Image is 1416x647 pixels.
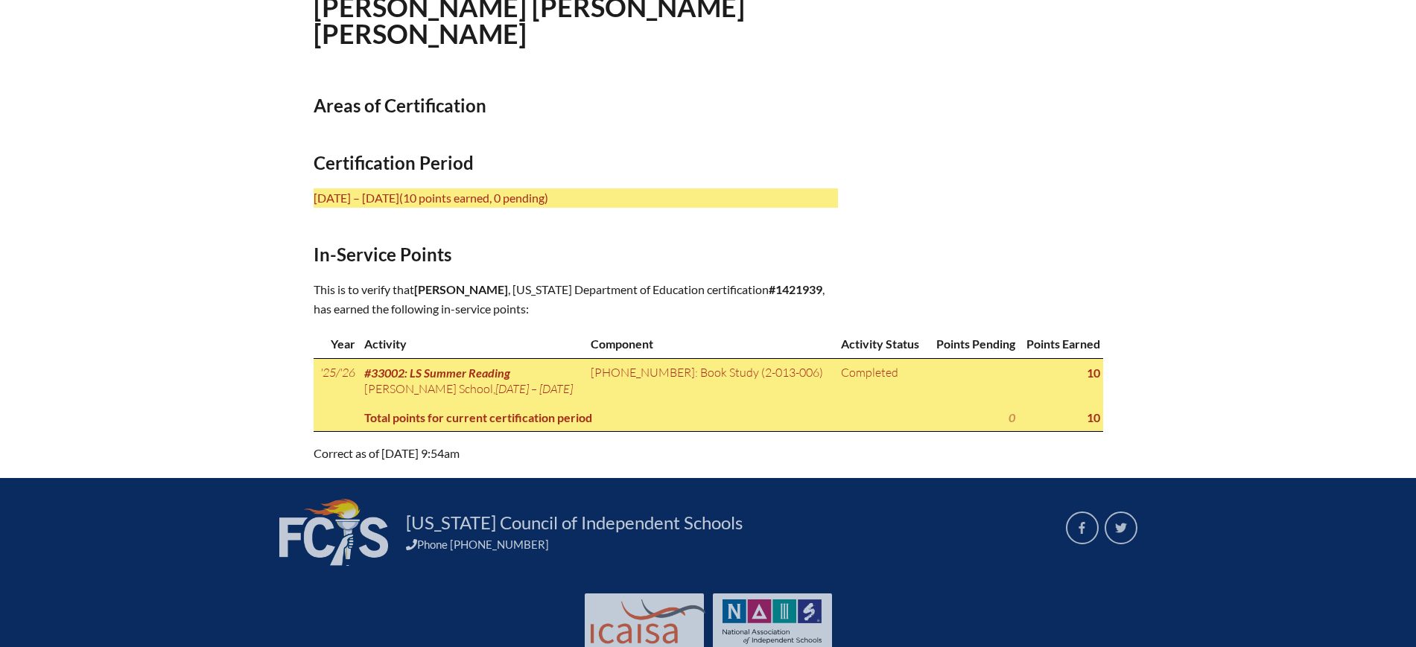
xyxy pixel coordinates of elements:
[769,282,822,296] b: #1421939
[358,330,585,358] th: Activity
[314,152,838,173] h2: Certification Period
[1018,330,1103,358] th: Points Earned
[314,243,838,265] h2: In-Service Points
[314,280,838,319] p: This is to verify that , [US_STATE] Department of Education certification , has earned the follow...
[927,404,1017,432] th: 0
[314,95,838,116] h2: Areas of Certification
[495,381,573,396] span: [DATE] – [DATE]
[835,330,927,358] th: Activity Status
[1087,366,1100,380] strong: 10
[414,282,508,296] span: [PERSON_NAME]
[314,188,838,208] p: [DATE] – [DATE]
[927,330,1017,358] th: Points Pending
[314,330,359,358] th: Year
[364,366,510,380] span: #33002: LS Summer Reading
[835,358,927,403] td: Completed
[358,358,585,403] td: ,
[591,599,705,644] img: Int'l Council Advancing Independent School Accreditation logo
[314,444,838,463] p: Correct as of [DATE] 9:54am
[399,191,548,205] span: (10 points earned, 0 pending)
[723,599,822,644] img: NAIS Logo
[364,381,493,396] span: [PERSON_NAME] School
[358,404,927,432] th: Total points for current certification period
[400,511,749,535] a: [US_STATE] Council of Independent Schools
[279,499,388,566] img: FCIS_logo_white
[1018,404,1103,432] th: 10
[585,330,836,358] th: Component
[406,538,1048,551] div: Phone [PHONE_NUMBER]
[585,358,836,403] td: [PHONE_NUMBER]: Book Study (2-013-006)
[314,358,359,403] td: '25/'26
